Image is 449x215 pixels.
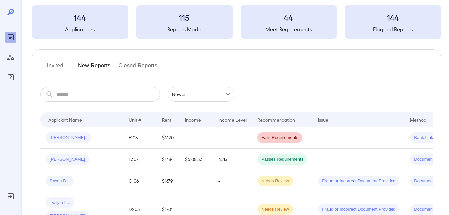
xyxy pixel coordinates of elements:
[318,116,329,124] div: Issue
[46,178,74,184] span: Raven D...
[185,116,201,124] div: Income
[257,135,302,141] span: Fails Requirements
[168,87,234,102] div: Newest
[136,25,233,33] h5: Reports Made
[123,149,157,170] td: E307
[32,5,441,39] summary: 144Applications115Reports Made44Meet Requirements144Flagged Reports
[213,127,252,149] td: -
[123,127,157,149] td: E105
[257,116,295,124] div: Recommendation
[46,156,89,163] span: [PERSON_NAME]
[345,12,441,23] h3: 144
[5,72,16,83] div: FAQ
[162,116,172,124] div: Rent
[40,60,70,76] button: Invited
[157,149,180,170] td: $1484
[48,116,82,124] div: Applicant Name
[241,25,337,33] h5: Meet Requirements
[318,206,399,213] span: Fraud or Incorrect Document Provided
[213,170,252,192] td: -
[410,116,426,124] div: Method
[213,149,252,170] td: 4.11x
[318,178,399,184] span: Fraud or Incorrect Document Provided
[5,32,16,43] div: Reports
[180,149,213,170] td: $6105.33
[78,60,111,76] button: New Reports
[257,178,293,184] span: Needs Review
[241,12,337,23] h3: 44
[5,191,16,202] div: Log Out
[345,25,441,33] h5: Flagged Reports
[129,116,141,124] div: Unit #
[32,25,128,33] h5: Applications
[257,156,307,163] span: Passes Requirements
[119,60,158,76] button: Closed Reports
[410,135,437,141] span: Bank Link
[157,170,180,192] td: $1679
[123,170,157,192] td: C106
[5,52,16,63] div: Manage Users
[46,200,74,206] span: Tyaijah L...
[218,116,247,124] div: Income Level
[257,206,293,213] span: Needs Review
[136,12,233,23] h3: 115
[46,135,91,141] span: [PERSON_NAME]..
[32,12,128,23] h3: 144
[157,127,180,149] td: $1620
